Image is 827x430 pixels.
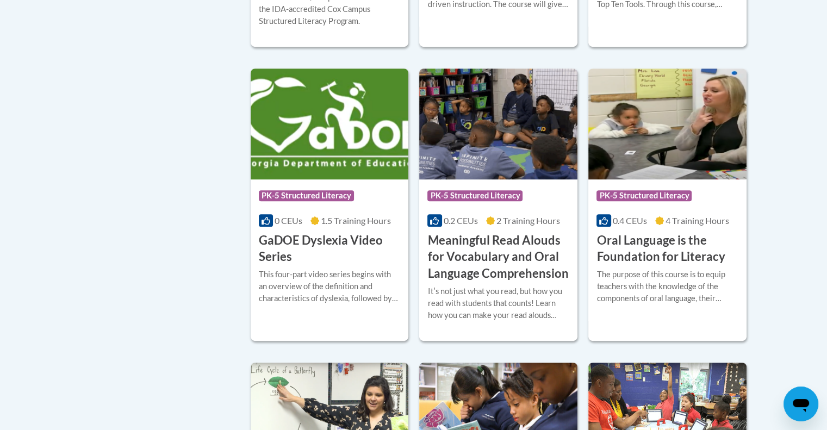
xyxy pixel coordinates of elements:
span: 0 CEUs [275,215,302,226]
img: Course Logo [588,68,747,179]
span: PK-5 Structured Literacy [259,190,354,201]
iframe: Button to launch messaging window [784,387,818,421]
h3: GaDOE Dyslexia Video Series [259,232,401,266]
div: Itʹs not just what you read, but how you read with students that counts! Learn how you can make y... [427,285,569,321]
span: 1.5 Training Hours [321,215,391,226]
a: Course LogoPK-5 Structured Literacy0.4 CEUs4 Training Hours Oral Language is the Foundation for L... [588,68,747,341]
span: 0.2 CEUs [444,215,478,226]
span: PK-5 Structured Literacy [427,190,523,201]
span: 4 Training Hours [666,215,729,226]
span: 2 Training Hours [496,215,560,226]
a: Course LogoPK-5 Structured Literacy0.2 CEUs2 Training Hours Meaningful Read Alouds for Vocabulary... [419,68,577,341]
h3: Meaningful Read Alouds for Vocabulary and Oral Language Comprehension [427,232,569,282]
img: Course Logo [251,68,409,179]
div: The purpose of this course is to equip teachers with the knowledge of the components of oral lang... [596,269,738,304]
span: 0.4 CEUs [613,215,647,226]
span: PK-5 Structured Literacy [596,190,692,201]
div: This four-part video series begins with an overview of the definition and characteristics of dysl... [259,269,401,304]
h3: Oral Language is the Foundation for Literacy [596,232,738,266]
img: Course Logo [419,68,577,179]
a: Course LogoPK-5 Structured Literacy0 CEUs1.5 Training Hours GaDOE Dyslexia Video SeriesThis four-... [251,68,409,341]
